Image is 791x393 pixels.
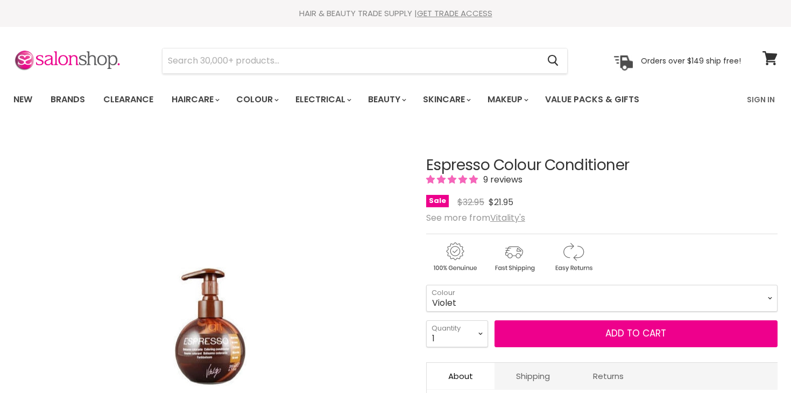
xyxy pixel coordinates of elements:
[490,212,525,224] a: Vitality's
[539,48,567,73] button: Search
[485,241,542,273] img: shipping.gif
[426,195,449,207] span: Sale
[5,84,694,115] ul: Main menu
[426,173,480,186] span: 5.00 stars
[417,8,492,19] a: GET TRADE ACCESS
[605,327,666,340] span: Add to cart
[495,363,571,389] a: Shipping
[426,320,488,347] select: Quantity
[43,88,93,111] a: Brands
[479,88,535,111] a: Makeup
[495,320,778,347] button: Add to cart
[740,88,781,111] a: Sign In
[163,48,539,73] input: Search
[457,196,484,208] span: $32.95
[427,363,495,389] a: About
[95,88,161,111] a: Clearance
[5,88,40,111] a: New
[228,88,285,111] a: Colour
[426,157,778,174] h1: Espresso Colour Conditioner
[571,363,645,389] a: Returns
[415,88,477,111] a: Skincare
[641,55,741,65] p: Orders over $149 ship free!
[164,88,226,111] a: Haircare
[287,88,358,111] a: Electrical
[360,88,413,111] a: Beauty
[426,241,483,273] img: genuine.gif
[162,48,568,74] form: Product
[489,196,513,208] span: $21.95
[537,88,647,111] a: Value Packs & Gifts
[480,173,522,186] span: 9 reviews
[426,212,525,224] span: See more from
[545,241,602,273] img: returns.gif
